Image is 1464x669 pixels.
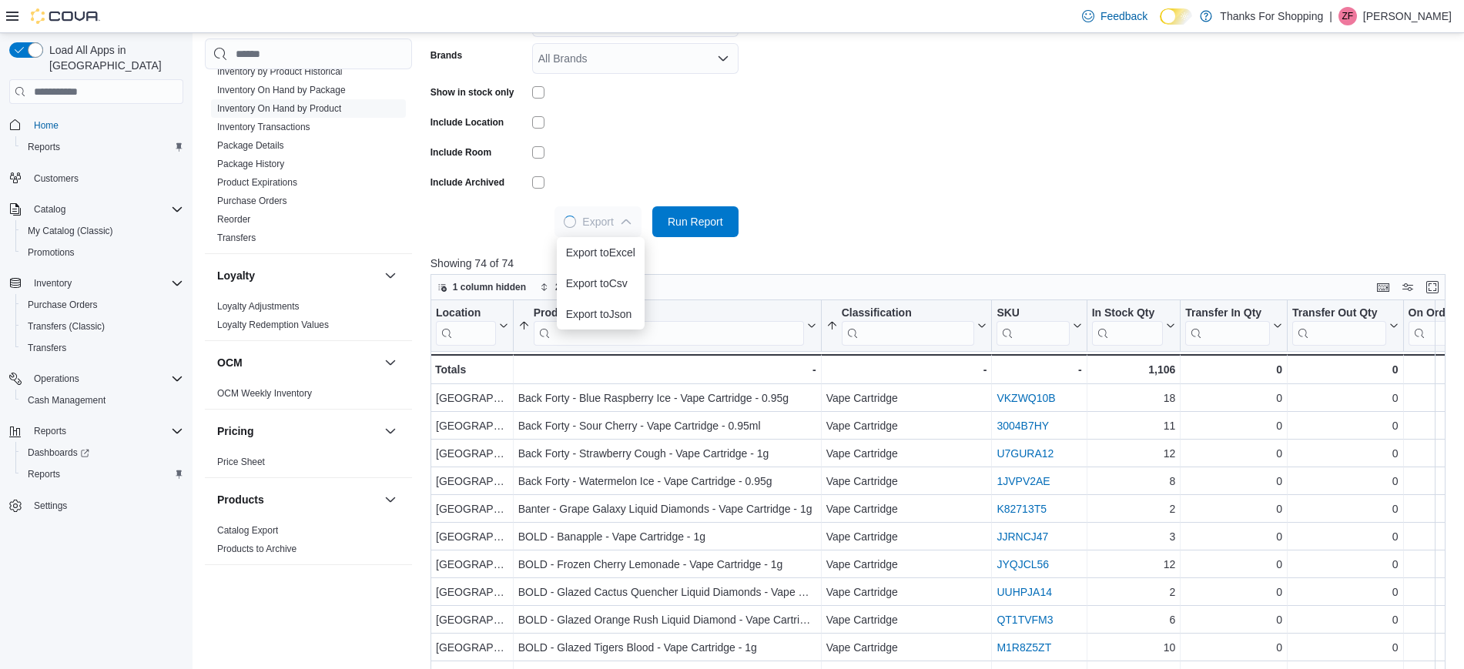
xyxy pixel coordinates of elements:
[3,167,189,189] button: Customers
[826,639,987,657] div: Vape Cartridge
[3,420,189,442] button: Reports
[22,296,104,314] a: Purchase Orders
[217,214,250,225] a: Reorder
[217,355,378,370] button: OCM
[217,268,378,283] button: Loyalty
[217,300,300,313] span: Loyalty Adjustments
[217,177,297,188] a: Product Expirations
[3,494,189,517] button: Settings
[1091,417,1175,436] div: 11
[436,473,508,491] div: [GEOGRAPHIC_DATA]
[826,445,987,463] div: Vape Cartridge
[430,176,504,189] label: Include Archived
[28,496,183,515] span: Settings
[1399,278,1417,296] button: Display options
[1185,306,1270,321] div: Transfer In Qty
[652,206,739,237] button: Run Report
[217,66,343,77] a: Inventory by Product Historical
[28,116,65,135] a: Home
[28,422,183,440] span: Reports
[28,468,60,480] span: Reports
[205,44,412,253] div: Inventory
[22,465,183,483] span: Reports
[533,306,803,346] div: Product
[430,146,491,159] label: Include Room
[15,442,189,463] a: Dashboards
[15,463,189,485] button: Reports
[1185,528,1282,547] div: 0
[430,256,1456,271] p: Showing 74 of 74
[217,492,264,507] h3: Products
[436,500,508,519] div: [GEOGRAPHIC_DATA]
[28,200,72,219] button: Catalog
[1185,417,1282,436] div: 0
[31,8,100,24] img: Cova
[431,278,532,296] button: 1 column hidden
[22,339,183,357] span: Transfers
[22,443,183,462] span: Dashboards
[518,360,816,379] div: -
[1185,473,1282,491] div: 0
[1091,390,1175,408] div: 18
[1091,306,1163,346] div: In Stock Qty
[518,500,816,519] div: Banter - Grape Galaxy Liquid Diamonds - Vape Cartridge - 1g
[1185,360,1282,379] div: 0
[15,136,189,158] button: Reports
[28,246,75,259] span: Promotions
[826,528,987,547] div: Vape Cartridge
[217,140,284,151] a: Package Details
[997,306,1069,346] div: SKU URL
[28,200,183,219] span: Catalog
[841,306,974,346] div: Classification
[717,52,729,65] button: Open list of options
[826,611,987,630] div: Vape Cartridge
[22,443,95,462] a: Dashboards
[34,203,65,216] span: Catalog
[564,216,576,228] span: Loading
[1292,473,1398,491] div: 0
[217,268,255,283] h3: Loyalty
[436,528,508,547] div: [GEOGRAPHIC_DATA]
[564,206,631,237] span: Export
[217,196,287,206] a: Purchase Orders
[22,222,183,240] span: My Catalog (Classic)
[1185,556,1282,574] div: 0
[997,614,1053,627] a: QT1TVFM3
[217,388,312,399] a: OCM Weekly Inventory
[1292,390,1398,408] div: 0
[1185,306,1270,346] div: Transfer In Qty
[217,84,346,96] span: Inventory On Hand by Package
[1185,306,1282,346] button: Transfer In Qty
[9,107,183,557] nav: Complex example
[3,368,189,390] button: Operations
[826,360,987,379] div: -
[217,355,243,370] h3: OCM
[1185,390,1282,408] div: 0
[217,524,278,537] span: Catalog Export
[15,316,189,337] button: Transfers (Classic)
[15,337,189,359] button: Transfers
[28,370,183,388] span: Operations
[34,425,66,437] span: Reports
[518,306,816,346] button: Product
[453,281,526,293] span: 1 column hidden
[1091,360,1175,379] div: 1,106
[1292,306,1398,346] button: Transfer Out Qty
[15,220,189,242] button: My Catalog (Classic)
[205,453,412,477] div: Pricing
[1185,445,1282,463] div: 0
[217,492,378,507] button: Products
[28,274,78,293] button: Inventory
[3,113,189,135] button: Home
[997,476,1050,488] a: 1JVPV2AE
[1091,639,1175,657] div: 10
[1374,278,1392,296] button: Keyboard shortcuts
[205,297,412,340] div: Loyalty
[1185,500,1282,519] div: 0
[28,115,183,134] span: Home
[557,268,645,299] button: Export toCsv
[205,384,412,409] div: OCM
[205,521,412,564] div: Products
[436,417,508,436] div: [GEOGRAPHIC_DATA]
